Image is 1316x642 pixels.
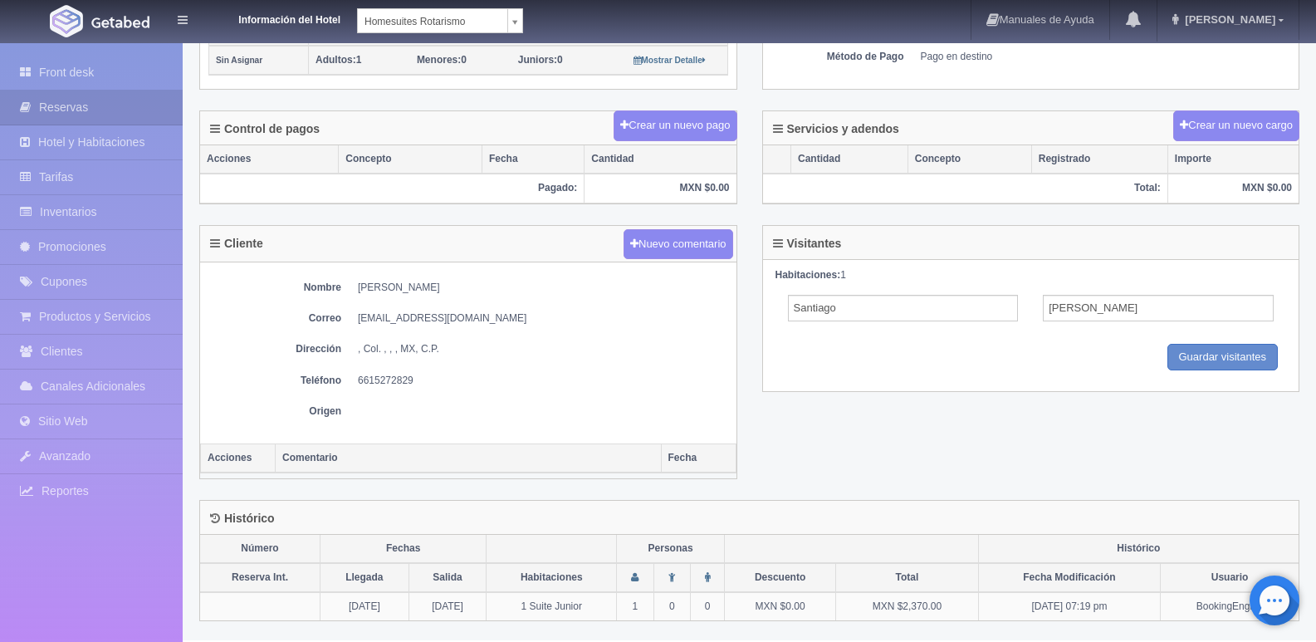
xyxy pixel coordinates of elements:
dt: Correo [208,311,341,326]
th: Llegada [320,563,409,592]
button: Nuevo comentario [624,229,733,260]
div: 1 [775,268,1287,282]
th: MXN $0.00 [585,174,736,203]
th: Registrado [1031,145,1167,174]
dt: Dirección [208,342,341,356]
button: Crear un nuevo pago [614,110,736,141]
td: MXN $2,370.00 [836,592,979,620]
th: Histórico [978,535,1299,563]
th: Comentario [276,444,662,473]
th: Fecha Modificación [978,563,1160,592]
h4: Visitantes [773,238,842,250]
h4: Histórico [210,512,275,525]
input: Nombre del Adulto [788,295,1019,321]
dt: Información del Hotel [208,8,340,27]
strong: Menores: [417,54,461,66]
th: Total [836,563,979,592]
th: Acciones [200,145,339,174]
td: [DATE] [408,592,487,620]
td: [DATE] 07:19 pm [978,592,1160,620]
td: BookingEngine [1161,592,1299,620]
input: Apellidos del Adulto [1043,295,1274,321]
span: 1 [316,54,361,66]
small: Mostrar Detalle [634,56,706,65]
th: Pagado: [200,174,585,203]
strong: Juniors: [518,54,557,66]
dd: 6615272829 [358,374,728,388]
input: Guardar visitantes [1167,344,1279,371]
th: Habitaciones [487,563,617,592]
th: Cantidad [585,145,736,174]
span: 0 [417,54,467,66]
strong: Adultos: [316,54,356,66]
th: Número [200,535,320,563]
td: 0 [653,592,690,620]
th: Reserva Int. [200,563,320,592]
th: Acciones [201,444,276,473]
span: 0 [518,54,563,66]
dt: Teléfono [208,374,341,388]
dd: Pago en destino [921,50,1291,64]
a: Homesuites Rotarismo [357,8,523,33]
dd: , Col. , , , MX, C.P. [358,342,728,356]
small: Sin Asignar [216,56,262,65]
span: Homesuites Rotarismo [364,9,501,34]
th: MXN $0.00 [1167,174,1299,203]
a: Mostrar Detalle [634,54,706,66]
dd: [EMAIL_ADDRESS][DOMAIN_NAME] [358,311,728,326]
th: Importe [1167,145,1299,174]
th: Fecha [661,444,736,473]
th: Cantidad [790,145,908,174]
th: Personas [617,535,725,563]
td: [DATE] [320,592,409,620]
th: Descuento [725,563,836,592]
th: Total: [763,174,1168,203]
td: 0 [691,592,725,620]
td: MXN $0.00 [725,592,836,620]
th: Fechas [320,535,487,563]
h4: Servicios y adendos [773,123,899,135]
dt: Método de Pago [771,50,904,64]
td: 1 [617,592,653,620]
h4: Control de pagos [210,123,320,135]
th: Fecha [482,145,584,174]
strong: Habitaciones: [775,269,841,281]
h4: Cliente [210,238,263,250]
dt: Origen [208,404,341,419]
dd: [PERSON_NAME] [358,281,728,295]
th: Salida [408,563,487,592]
button: Crear un nuevo cargo [1173,110,1299,141]
td: 1 Suite Junior [487,592,617,620]
th: Concepto [339,145,482,174]
img: Getabed [91,16,149,28]
img: Getabed [50,5,83,37]
th: Concepto [908,145,1031,174]
dt: Nombre [208,281,341,295]
th: Usuario [1161,563,1299,592]
span: [PERSON_NAME] [1181,13,1275,26]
